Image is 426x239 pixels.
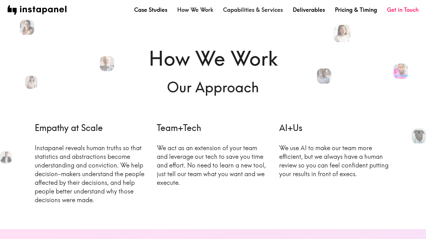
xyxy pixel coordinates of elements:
[157,122,269,134] h6: Team+Tech
[223,6,283,14] a: Capabilities & Services
[35,45,392,72] h1: How We Work
[293,6,325,14] a: Deliverables
[7,5,67,15] img: instapanel
[279,144,392,178] p: We use AI to make our team more efficient, but we always have a human review so you can feel conf...
[35,144,147,204] p: Instapanel reveals human truths so that statistics and abstractions become understanding and conv...
[387,6,419,14] a: Get in Touch
[177,6,213,14] a: How We Work
[157,144,269,187] p: We act as an extension of your team and leverage our tech to save you time and effort. No need to...
[335,6,377,14] a: Pricing & Timing
[35,122,147,134] h6: Empathy at Scale
[35,77,392,97] h6: Our Approach
[279,122,392,134] h6: AI+Us
[134,6,167,14] a: Case Studies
